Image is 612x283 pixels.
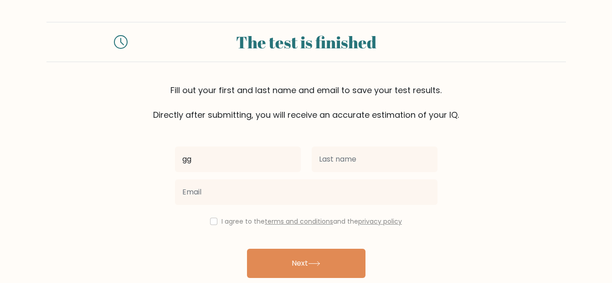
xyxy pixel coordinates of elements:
label: I agree to the and the [221,217,402,226]
a: terms and conditions [265,217,333,226]
input: Email [175,179,437,205]
input: Last name [312,147,437,172]
input: First name [175,147,301,172]
a: privacy policy [358,217,402,226]
button: Next [247,249,365,278]
div: The test is finished [139,30,474,54]
div: Fill out your first and last name and email to save your test results. Directly after submitting,... [46,84,566,121]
